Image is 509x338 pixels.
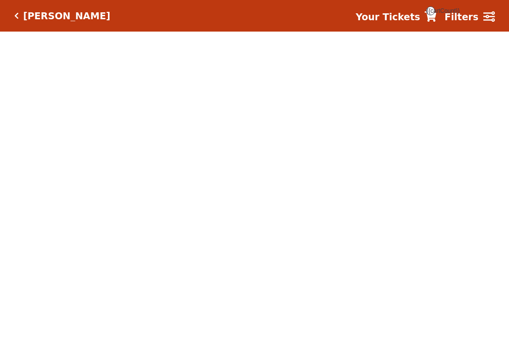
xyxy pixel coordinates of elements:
a: Click here to go back to filters [14,12,19,19]
a: Your Tickets {{cartCount}} [356,10,436,24]
strong: Filters [444,11,478,22]
a: Filters [444,10,495,24]
strong: Your Tickets [356,11,420,22]
span: {{cartCount}} [426,6,435,15]
h5: [PERSON_NAME] [23,10,110,22]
